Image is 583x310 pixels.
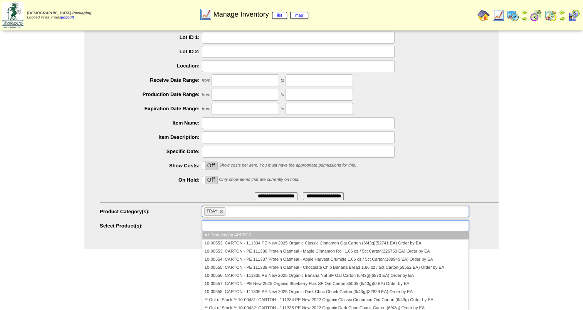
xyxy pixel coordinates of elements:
li: 10-00552: CARTON - 111334 PE New 2025 Organic Classic Cinnamon Oat Carton (6/43g)(52741 EA) Order... [202,239,469,248]
li: 10-00558: CARTON - 111335 PE New 2025 Organic Dark Choc Chunk Carton (6/43g)(32829 EA) Order by EA [202,288,469,296]
div: OnOff [202,176,218,184]
img: calendarblend.gif [530,9,542,22]
label: Select Product(s): [100,223,202,229]
label: Off [202,162,217,170]
span: Manage Inventory [213,10,308,19]
span: TRAY [207,209,218,214]
li: 10-00553: CARTON - PE 111336 Protein Oatmeal - Maple Cinnamon Roll 1.66 oz / 5ct Carton(226750 EA... [202,248,469,256]
label: Receive Date Range: [100,77,202,83]
li: 10-00554: CARTON - PE 111337 Protein Oatmeal - Apple Harvest Crumble 1.66 oz / 5ct Carton(189940 ... [202,256,469,264]
a: map [290,12,308,19]
label: Expiration Date Range: [100,106,202,111]
label: Production Date Range: [100,91,202,97]
img: calendarcustomer.gif [568,9,580,22]
label: Lot ID 1: [100,34,202,40]
li: 10-00557: CARTON - PE New 2025 Organic Blueberry Flax SF Oat Carton 35005 (6/43g)(0 EA) Order by EA [202,280,469,288]
a: (logout) [61,15,74,20]
li: 10-00555: CARTON - PE 111338 Protein Oatmeal - Chocolate Chip Banana Bread 1.66 oz / 5ct Carton(5... [202,264,469,272]
img: home.gif [477,9,490,22]
img: calendarinout.gif [544,9,557,22]
span: Only show items that are currently on hold. [219,177,299,182]
img: arrowleft.gif [521,9,528,15]
img: arrowleft.gif [559,9,565,15]
li: All Products for APPFOR [202,231,469,239]
label: Lot ID 2: [100,49,202,54]
label: Item Description: [100,134,202,140]
span: to [281,78,284,83]
li: 10-00556: CARTON - 111335 PE New 2025 Organic Banana Nut SF Oat Carton (6/43g)(6873 EA) Order by EA [202,272,469,280]
img: line_graph.gif [492,9,504,22]
img: line_graph.gif [200,8,212,20]
label: On Hold: [100,177,202,183]
label: Location: [100,63,202,69]
label: Show Costs: [100,163,202,168]
span: from [202,107,210,111]
div: OnOff [202,162,218,170]
img: arrowright.gif [559,15,565,22]
span: from [202,93,210,97]
label: Product Category(s): [100,209,202,214]
span: [DEMOGRAPHIC_DATA] Packaging [27,11,91,15]
span: from [202,78,210,83]
label: Specific Date: [100,148,202,154]
img: zoroco-logo-small.webp [2,2,24,28]
span: Show costs per item. You must have the appropriate permissions for this. [219,163,356,168]
img: arrowright.gif [521,15,528,22]
a: list [272,12,287,19]
label: Item Name: [100,120,202,126]
span: to [281,93,284,97]
span: to [281,107,284,111]
span: Logged in as Yrojas [27,11,91,20]
img: calendarprod.gif [507,9,519,22]
li: ** Out of Stock ** 10-00431: CARTON - 111334 PE New 2022 Organic Classic Cinnamon Oat Carton (6/4... [202,296,469,304]
label: Off [202,176,217,184]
